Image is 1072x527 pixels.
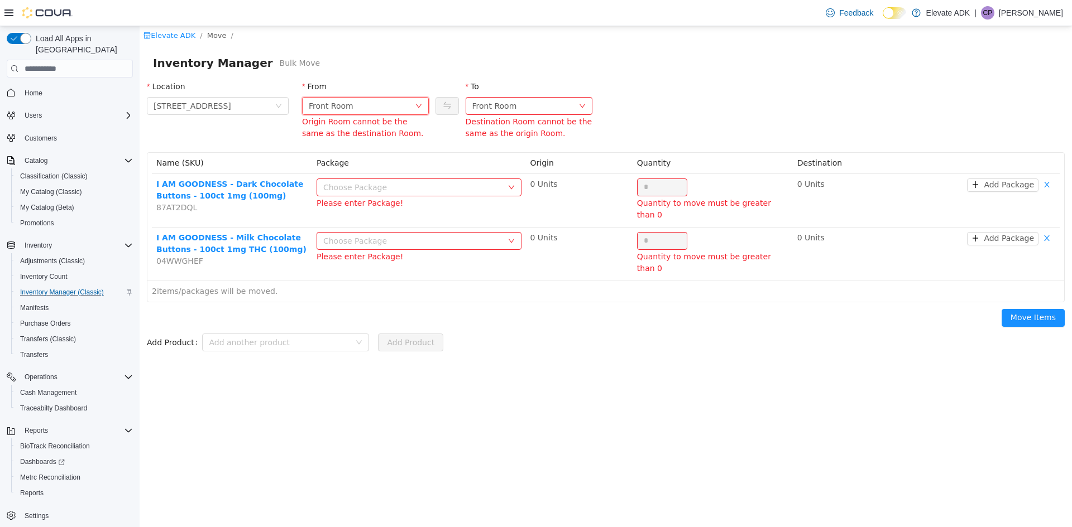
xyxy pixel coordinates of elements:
[11,470,137,485] button: Metrc Reconciliation
[326,56,339,65] label: To
[16,286,133,299] span: Inventory Manager (Classic)
[2,369,137,385] button: Operations
[20,335,76,344] span: Transfers (Classic)
[11,438,137,454] button: BioTrack Reconciliation
[20,370,62,384] button: Operations
[11,331,137,347] button: Transfers (Classic)
[184,156,363,167] div: Choose Package
[20,109,46,122] button: Users
[16,486,48,500] a: Reports
[16,348,133,361] span: Transfers
[16,486,133,500] span: Reports
[16,301,133,315] span: Manifests
[2,423,137,438] button: Reports
[20,442,90,451] span: BioTrack Reconciliation
[16,471,85,484] a: Metrc Reconciliation
[16,254,89,268] a: Adjustments (Classic)
[22,7,73,18] img: Cova
[16,301,53,315] a: Manifests
[16,216,133,230] span: Promotions
[16,332,133,346] span: Transfers (Classic)
[926,6,970,20] p: Elevate ADK
[16,455,69,468] a: Dashboards
[20,131,133,145] span: Customers
[862,283,925,301] button: Move Items
[20,473,80,482] span: Metrc Reconciliation
[14,71,92,88] span: 622 Lake Flower Avenue
[25,134,57,143] span: Customers
[11,385,137,400] button: Cash Management
[999,6,1063,20] p: [PERSON_NAME]
[20,370,133,384] span: Operations
[12,260,138,269] span: 2 items/packages will be moved.
[162,56,187,65] label: From
[11,454,137,470] a: Dashboards
[68,5,87,13] span: Move
[2,507,137,524] button: Settings
[439,76,446,84] i: icon: down
[92,5,94,13] span: /
[20,187,82,196] span: My Catalog (Classic)
[20,509,133,523] span: Settings
[333,71,377,88] div: Front Room
[11,485,137,501] button: Reports
[7,312,63,321] label: Add Product
[16,170,92,183] a: Classification (Classic)
[899,206,916,219] button: icon: close
[16,439,94,453] a: BioTrack Reconciliation
[497,225,649,248] div: Quantity to move must be greater than 0
[16,332,80,346] a: Transfers (Classic)
[16,386,81,399] a: Cash Management
[20,303,49,312] span: Manifests
[391,132,414,141] span: Origin
[20,132,61,145] a: Customers
[20,203,74,212] span: My Catalog (Beta)
[16,386,133,399] span: Cash Management
[16,317,133,330] span: Purchase Orders
[16,185,87,199] a: My Catalog (Classic)
[16,270,133,283] span: Inventory Count
[16,455,133,468] span: Dashboards
[7,56,46,65] label: Location
[658,132,702,141] span: Destination
[20,154,133,167] span: Catalog
[13,28,140,46] span: Inventory Manager
[391,153,418,162] span: 0 Units
[162,90,289,113] div: Origin Room cannot be the same as the destination Room.
[16,201,133,214] span: My Catalog (Beta)
[20,219,54,228] span: Promotions
[16,286,108,299] a: Inventory Manager (Classic)
[177,171,382,183] div: Please enter Package!
[2,84,137,100] button: Home
[11,184,137,200] button: My Catalog (Classic)
[16,439,133,453] span: BioTrack Reconciliation
[20,154,52,167] button: Catalog
[25,511,49,520] span: Settings
[4,5,56,13] a: icon: shopElevate ADK
[169,71,214,88] div: Front Room
[883,7,906,19] input: Dark Mode
[658,153,685,162] span: 0 Units
[17,177,58,186] span: 87AT2DQL
[25,89,42,98] span: Home
[20,172,88,181] span: Classification (Classic)
[899,152,916,166] button: icon: close
[16,270,72,283] a: Inventory Count
[238,307,304,325] button: Add Product
[296,71,319,89] button: Swap
[11,284,137,300] button: Inventory Manager (Classic)
[11,300,137,316] button: Manifests
[16,348,52,361] a: Transfers
[368,211,375,219] i: icon: down
[827,152,899,166] button: icon: plusAdd Package
[20,272,68,281] span: Inventory Count
[16,170,133,183] span: Classification (Classic)
[827,206,899,219] button: icon: plusAdd Package
[20,319,71,328] span: Purchase Orders
[20,239,56,252] button: Inventory
[276,76,283,84] i: icon: down
[20,509,53,523] a: Settings
[25,156,47,165] span: Catalog
[983,6,993,20] span: CP
[16,254,133,268] span: Adjustments (Classic)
